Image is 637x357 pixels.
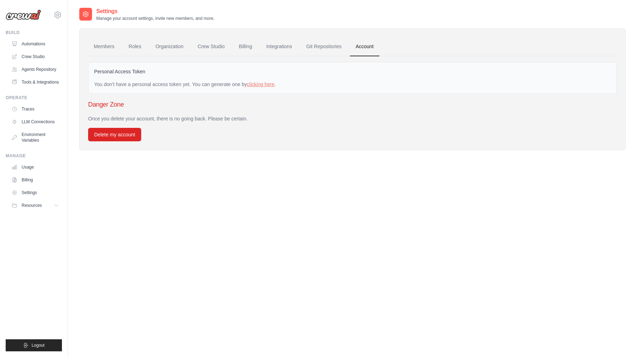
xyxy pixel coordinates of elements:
[94,81,611,88] div: You don't have a personal access token yet. You can generate one by .
[6,153,62,159] div: Manage
[88,37,120,56] a: Members
[350,37,379,56] a: Account
[8,129,62,146] a: Environment Variables
[192,37,230,56] a: Crew Studio
[6,95,62,101] div: Operate
[94,68,145,75] label: Personal Access Token
[6,339,62,351] button: Logout
[22,203,42,208] span: Resources
[88,128,141,141] button: Delete my account
[8,161,62,173] a: Usage
[8,51,62,62] a: Crew Studio
[123,37,147,56] a: Roles
[8,103,62,115] a: Traces
[8,76,62,88] a: Tools & Integrations
[233,37,258,56] a: Billing
[6,10,41,20] img: Logo
[300,37,347,56] a: Git Repositories
[31,342,45,348] span: Logout
[96,7,214,16] h2: Settings
[88,100,617,109] h3: Danger Zone
[8,64,62,75] a: Agents Repository
[6,30,62,35] div: Build
[96,16,214,21] p: Manage your account settings, invite new members, and more.
[8,200,62,211] button: Resources
[260,37,298,56] a: Integrations
[8,187,62,198] a: Settings
[8,174,62,186] a: Billing
[8,38,62,50] a: Automations
[150,37,189,56] a: Organization
[88,115,617,122] p: Once you delete your account, there is no going back. Please be certain.
[8,116,62,127] a: LLM Connections
[247,81,275,87] a: clicking here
